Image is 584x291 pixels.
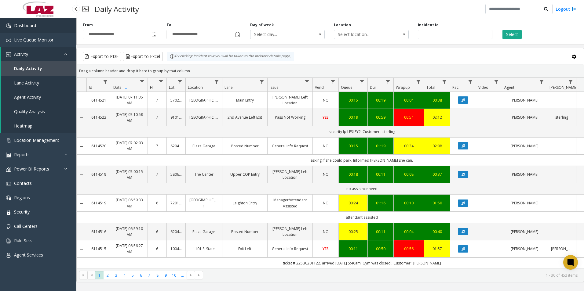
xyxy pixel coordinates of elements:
[6,224,11,229] img: 'icon'
[123,52,163,61] button: Export to Excel
[538,78,546,86] a: Agent Filter Menu
[151,229,163,235] a: 6
[226,143,264,149] a: Posted Number
[6,138,11,143] img: 'icon'
[151,114,163,120] a: 7
[1,119,76,133] a: Heatmap
[224,85,233,90] span: Lane
[115,243,144,254] a: [DATE] 06:56:27 AM
[397,114,420,120] a: 00:54
[428,143,446,149] div: 02:08
[371,229,390,235] a: 00:11
[189,171,218,177] a: The Center
[90,114,107,120] a: 6114522
[226,200,264,206] a: Leighton Entry
[14,252,43,258] span: Agent Services
[170,200,182,206] a: 720121
[207,273,578,278] kendo-pager-info: 1 - 30 of 452 items
[428,171,446,177] a: 00:37
[14,223,38,229] span: Call Centers
[170,143,182,149] a: 620427
[6,210,11,215] img: 'icon'
[342,246,364,252] div: 00:11
[170,229,182,235] a: 620427
[396,85,410,90] span: Wrapup
[157,78,165,86] a: H Filter Menu
[323,143,329,149] span: NO
[188,85,203,90] span: Location
[504,85,514,90] span: Agent
[226,114,264,120] a: 2nd Avenue Left Exit
[95,271,104,279] span: Page 1
[478,85,488,90] span: Video
[90,246,107,252] a: 6114515
[226,246,264,252] a: Exit Left
[452,85,459,90] span: Rec.
[90,229,107,235] a: 6114516
[77,247,86,252] a: Collapse Details
[90,97,107,103] a: 6114521
[151,97,163,103] a: 7
[170,114,182,120] a: 910133
[323,229,329,234] span: NO
[342,114,364,120] div: 00:19
[115,169,144,180] a: [DATE] 07:00:15 AM
[551,114,572,120] a: sterling
[556,6,576,12] a: Logout
[571,6,576,12] img: logout
[271,169,309,180] a: [PERSON_NAME] Left Location
[270,85,279,90] span: Issue
[150,30,157,39] span: Toggle popup
[428,246,446,252] div: 01:57
[371,246,390,252] a: 00:50
[358,78,366,86] a: Queue Filter Menu
[14,123,32,129] span: Heatmap
[371,200,390,206] a: 01:16
[342,229,364,235] a: 00:25
[397,97,420,103] a: 00:04
[371,171,390,177] div: 00:11
[169,85,174,90] span: Lot
[271,246,309,252] a: General Info Request
[397,171,420,177] a: 00:08
[506,171,543,177] a: [PERSON_NAME]
[189,114,218,120] a: [GEOGRAPHIC_DATA]
[213,78,221,86] a: Location Filter Menu
[77,115,86,120] a: Collapse Details
[1,47,76,61] a: Activity
[342,200,364,206] div: 00:24
[92,2,142,16] h3: Daily Activity
[370,85,376,90] span: Dur
[567,78,575,86] a: Parker Filter Menu
[77,172,86,177] a: Collapse Details
[14,209,30,215] span: Security
[316,246,335,252] a: YES
[187,271,195,279] span: Go to the next page
[101,78,110,86] a: Id Filter Menu
[315,85,324,90] span: Vend
[502,30,522,39] button: Select
[371,114,390,120] div: 00:59
[151,246,163,252] a: 6
[14,180,32,186] span: Contacts
[189,246,218,252] a: 1101 S. State
[334,22,351,28] label: Location
[189,97,218,103] a: [GEOGRAPHIC_DATA]
[316,97,335,103] a: NO
[371,143,390,149] a: 01:19
[506,143,543,149] a: [PERSON_NAME]
[6,38,11,43] img: 'icon'
[82,2,89,16] img: pageIcon
[342,143,364,149] a: 00:15
[397,143,420,149] div: 00:34
[112,271,120,279] span: Page 3
[153,271,162,279] span: Page 8
[226,171,264,177] a: Upper COP Entry
[428,97,446,103] a: 00:38
[371,97,390,103] div: 00:19
[316,143,335,149] a: NO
